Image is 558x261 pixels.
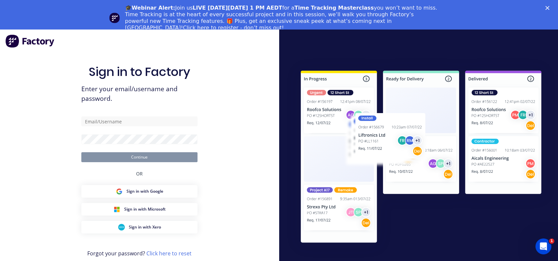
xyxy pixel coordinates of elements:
button: Xero Sign inSign in with Xero [81,221,198,233]
a: Click here to register - don’t miss out! [183,25,284,31]
iframe: Intercom live chat [535,238,551,254]
div: Close [545,6,552,10]
img: Sign in [286,57,556,258]
img: Xero Sign in [118,224,125,230]
button: Google Sign inSign in with Google [81,185,198,198]
div: Join us for a you won’t want to miss. Time Tracking is at the heart of every successful project a... [125,5,438,31]
input: Email/Username [81,116,198,126]
span: Enter your email/username and password. [81,84,198,103]
span: Sign in with Microsoft [124,206,166,212]
span: Sign in with Google [126,188,163,194]
span: Forgot your password? [87,249,192,257]
img: Microsoft Sign in [114,206,120,213]
img: Profile image for Team [109,13,120,23]
img: Factory [5,34,55,48]
img: Google Sign in [116,188,122,195]
b: 🎓Webinar Alert: [125,5,175,11]
button: Microsoft Sign inSign in with Microsoft [81,203,198,216]
div: OR [136,162,143,185]
h1: Sign in to Factory [89,65,190,79]
b: Time Tracking Masterclass [294,5,374,11]
span: Sign in with Xero [129,224,161,230]
span: 1 [549,238,554,244]
button: Continue [81,152,198,162]
a: Click here to reset [146,250,192,257]
b: LIVE [DATE][DATE] 1 PM AEDT [193,5,282,11]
